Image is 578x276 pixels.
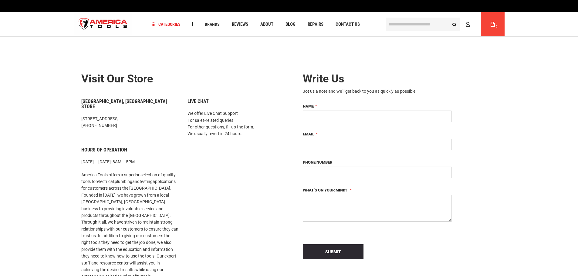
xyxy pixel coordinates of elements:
span: Write Us [303,72,344,85]
p: [DATE] – [DATE]: 8AM – 5PM [81,158,178,165]
a: electrical [97,179,114,184]
span: 0 [496,25,498,28]
a: Repairs [305,20,326,28]
span: Reviews [232,22,248,27]
img: America Tools [74,13,133,36]
p: We offer Live Chat Support For sales-related queries For other questions, fill up the form. We us... [188,110,285,137]
a: Reviews [229,20,251,28]
h6: Hours of Operation [81,147,178,153]
span: Email [303,132,314,136]
span: Categories [151,22,181,26]
span: About [260,22,273,27]
a: Blog [283,20,298,28]
span: Brands [205,22,220,26]
a: plumbing [115,179,132,184]
a: Brands [202,20,222,28]
a: testing [140,179,153,184]
button: Submit [303,244,363,259]
span: Phone Number [303,160,332,165]
div: Jot us a note and we’ll get back to you as quickly as possible. [303,88,451,94]
a: 0 [487,12,499,36]
span: Contact Us [336,22,360,27]
h6: [GEOGRAPHIC_DATA], [GEOGRAPHIC_DATA] Store [81,99,178,109]
a: Contact Us [333,20,363,28]
h2: Visit our store [81,73,285,85]
span: Blog [286,22,296,27]
span: What’s on your mind? [303,188,347,192]
a: store logo [74,13,133,36]
a: About [258,20,276,28]
h6: Live Chat [188,99,285,104]
a: Categories [149,20,183,28]
span: Repairs [308,22,323,27]
span: Submit [325,249,341,254]
span: Name [303,104,314,108]
p: [STREET_ADDRESS], [PHONE_NUMBER] [81,115,178,129]
button: Search [449,18,460,30]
